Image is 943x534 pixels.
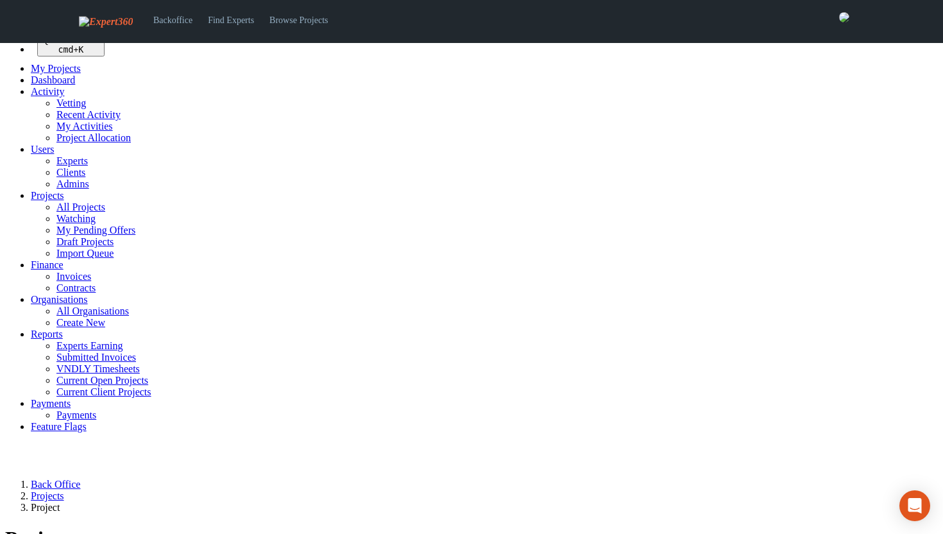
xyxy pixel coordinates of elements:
kbd: cmd [58,45,73,55]
a: Draft Projects [56,236,114,247]
a: Invoices [56,271,91,282]
a: Experts Earning [56,340,123,351]
a: Organisations [31,294,88,305]
img: Expert360 [79,16,133,28]
a: All Organisations [56,306,129,316]
a: Dashboard [31,74,75,85]
a: Users [31,144,54,155]
a: Projects [31,190,64,201]
a: Vetting [56,98,86,108]
div: Open Intercom Messenger [899,490,930,521]
a: Experts [56,155,88,166]
a: Submitted Invoices [56,352,136,363]
a: Payments [56,409,96,420]
a: My Projects [31,63,81,74]
a: All Projects [56,202,105,212]
a: Admins [56,178,89,189]
li: Project [31,502,938,513]
a: Create New [56,317,105,328]
a: Back Office [31,479,80,490]
a: Contracts [56,282,96,293]
img: 0421c9a1-ac87-4857-a63f-b59ed7722763-normal.jpeg [839,12,849,22]
div: + [42,45,99,55]
a: My Pending Offers [56,225,135,236]
a: Recent Activity [56,109,121,120]
a: Current Open Projects [56,375,148,386]
a: VNDLY Timesheets [56,363,140,374]
a: Project Allocation [56,132,131,143]
a: Import Queue [56,248,114,259]
a: My Activities [56,121,113,132]
kbd: K [78,45,83,55]
a: Current Client Projects [56,386,151,397]
button: Quick search... cmd+K [37,33,105,56]
a: Projects [31,490,64,501]
a: Reports [31,329,63,340]
a: Activity [31,86,64,97]
a: Watching [56,213,96,224]
a: Payments [31,398,71,409]
a: Feature Flags [31,421,87,432]
a: Finance [31,259,64,270]
a: Clients [56,167,85,178]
